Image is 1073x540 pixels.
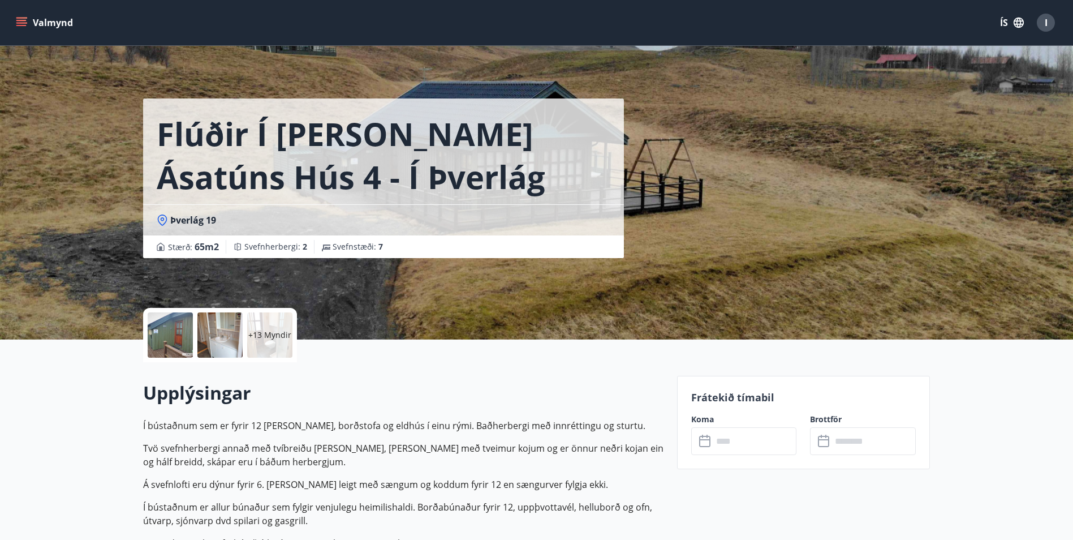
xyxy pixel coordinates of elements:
[143,380,663,405] h2: Upplýsingar
[170,214,216,226] span: Þverlág 19
[303,241,307,252] span: 2
[691,414,797,425] label: Koma
[157,112,610,198] h1: Flúðir í [PERSON_NAME] Ásatúns hús 4 - í Þverlág
[994,12,1030,33] button: ÍS
[1045,16,1048,29] span: I
[143,442,663,469] p: Tvö svefnherbergi annað með tvíbreiðu [PERSON_NAME], [PERSON_NAME] með tveimur kojum og er önnur ...
[1032,9,1059,36] button: I
[691,390,916,405] p: Frátekið tímabil
[810,414,916,425] label: Brottför
[244,241,307,252] span: Svefnherbergi :
[378,241,383,252] span: 7
[333,241,383,252] span: Svefnstæði :
[143,478,663,491] p: Á svefnlofti eru dýnur fyrir 6. [PERSON_NAME] leigt með sængum og koddum fyrir 12 en sængurver fy...
[14,12,77,33] button: menu
[168,240,219,254] span: Stærð :
[143,419,663,432] p: Í bústaðnum sem er fyrir 12 [PERSON_NAME], borðstofa og eldhús í einu rými. Baðherbergi með innré...
[143,500,663,528] p: Í bústaðnum er allur búnaður sem fylgir venjulegu heimilishaldi. Borðabúnaður fyrir 12, uppþvotta...
[195,241,219,253] span: 65 m2
[248,329,291,341] p: +13 Myndir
